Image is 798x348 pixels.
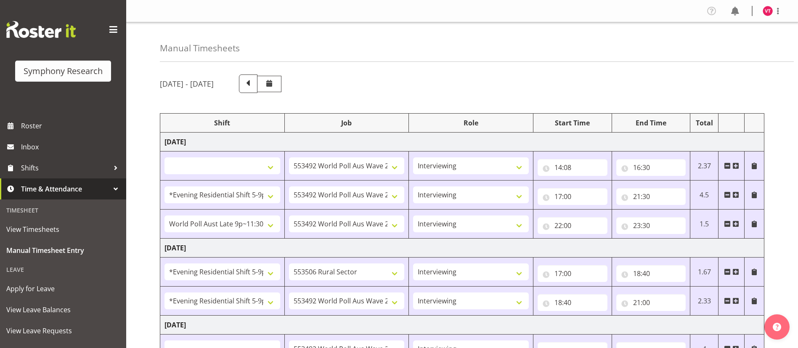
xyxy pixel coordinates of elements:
input: Click to select... [616,217,686,234]
input: Click to select... [616,188,686,205]
td: 2.33 [690,287,718,316]
a: Manual Timesheet Entry [2,240,124,261]
input: Click to select... [616,265,686,282]
div: End Time [616,118,686,128]
input: Click to select... [538,188,607,205]
a: View Leave Balances [2,299,124,320]
span: View Leave Requests [6,324,120,337]
input: Click to select... [538,217,607,234]
img: help-xxl-2.png [773,323,781,331]
td: [DATE] [160,239,764,258]
td: 4.5 [690,181,718,210]
td: 1.67 [690,258,718,287]
td: 2.37 [690,151,718,181]
div: Total [695,118,714,128]
span: View Leave Balances [6,303,120,316]
div: Start Time [538,118,607,128]
input: Click to select... [616,159,686,176]
img: Rosterit website logo [6,21,76,38]
span: Apply for Leave [6,282,120,295]
span: Time & Attendance [21,183,109,195]
h4: Manual Timesheets [160,43,240,53]
span: View Timesheets [6,223,120,236]
img: vala-tone11405.jpg [763,6,773,16]
input: Click to select... [616,294,686,311]
span: Roster [21,120,122,132]
input: Click to select... [538,265,607,282]
a: View Timesheets [2,219,124,240]
span: Shifts [21,162,109,174]
td: [DATE] [160,316,764,335]
div: Job [289,118,405,128]
a: Apply for Leave [2,278,124,299]
div: Symphony Research [24,65,103,77]
input: Click to select... [538,159,607,176]
a: View Leave Requests [2,320,124,341]
input: Click to select... [538,294,607,311]
div: Role [413,118,529,128]
span: Manual Timesheet Entry [6,244,120,257]
span: Inbox [21,141,122,153]
td: 1.5 [690,210,718,239]
div: Shift [164,118,280,128]
h5: [DATE] - [DATE] [160,79,214,88]
div: Timesheet [2,202,124,219]
div: Leave [2,261,124,278]
td: [DATE] [160,133,764,151]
